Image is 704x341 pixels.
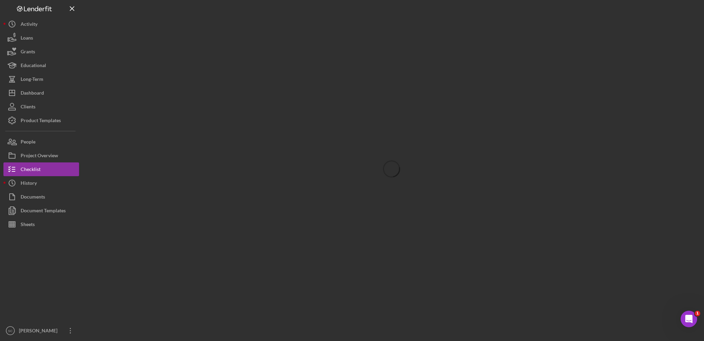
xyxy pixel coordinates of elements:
[21,149,58,164] div: Project Overview
[3,162,79,176] button: Checklist
[681,311,697,327] iframe: Intercom live chat
[3,100,79,114] button: Clients
[3,217,79,231] button: Sheets
[3,190,79,204] button: Documents
[3,135,79,149] button: People
[3,204,79,217] button: Document Templates
[21,72,43,88] div: Long-Term
[21,176,37,192] div: History
[21,217,35,233] div: Sheets
[21,204,66,219] div: Document Templates
[21,135,35,150] div: People
[21,100,35,115] div: Clients
[3,176,79,190] button: History
[21,45,35,60] div: Grants
[3,149,79,162] button: Project Overview
[8,329,12,333] text: SC
[17,324,62,339] div: [PERSON_NAME]
[21,31,33,46] div: Loans
[3,58,79,72] button: Educational
[21,190,45,205] div: Documents
[21,58,46,74] div: Educational
[3,31,79,45] button: Loans
[21,17,37,33] div: Activity
[695,311,700,316] span: 1
[3,86,79,100] button: Dashboard
[3,45,79,58] button: Grants
[21,86,44,102] div: Dashboard
[21,162,41,178] div: Checklist
[3,324,79,338] button: SC[PERSON_NAME]
[21,114,61,129] div: Product Templates
[3,114,79,127] button: Product Templates
[3,72,79,86] button: Long-Term
[3,17,79,31] button: Activity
